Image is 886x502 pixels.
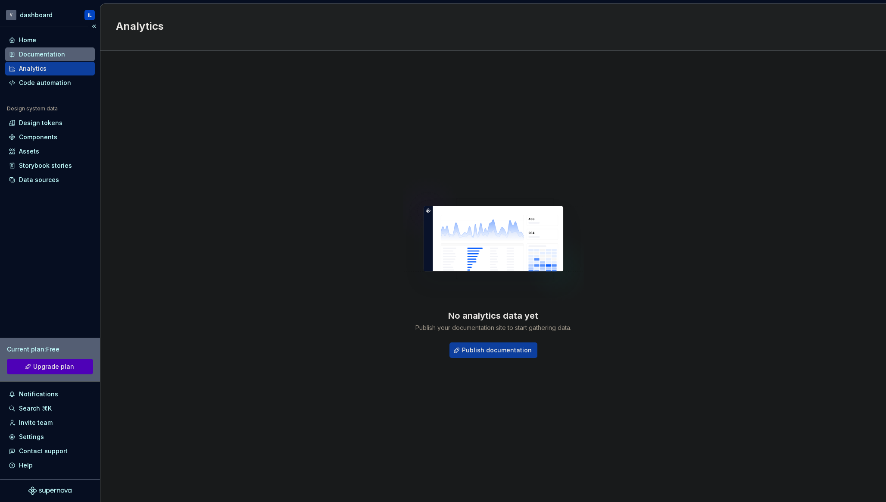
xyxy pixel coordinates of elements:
[7,359,93,374] a: Upgrade plan
[5,416,95,430] a: Invite team
[5,130,95,144] a: Components
[5,444,95,458] button: Contact support
[19,119,62,127] div: Design tokens
[5,62,95,75] a: Analytics
[448,310,538,322] div: No analytics data yet
[88,12,92,19] div: IL
[5,173,95,187] a: Data sources
[19,147,39,156] div: Assets
[6,10,16,20] div: V
[415,323,571,332] div: Publish your documentation site to start gathering data.
[5,144,95,158] a: Assets
[33,362,74,371] span: Upgrade plan
[19,64,47,73] div: Analytics
[19,404,52,413] div: Search ⌘K
[19,133,57,141] div: Components
[5,33,95,47] a: Home
[5,387,95,401] button: Notifications
[7,345,93,354] div: Current plan : Free
[19,176,59,184] div: Data sources
[19,461,33,470] div: Help
[19,161,72,170] div: Storybook stories
[5,430,95,444] a: Settings
[462,346,532,355] span: Publish documentation
[2,6,98,24] button: VdashboardIL
[20,11,53,19] div: dashboard
[5,116,95,130] a: Design tokens
[19,50,65,59] div: Documentation
[449,342,537,358] button: Publish documentation
[19,447,68,455] div: Contact support
[28,486,72,495] svg: Supernova Logo
[5,47,95,61] a: Documentation
[5,76,95,90] a: Code automation
[7,105,58,112] div: Design system data
[19,418,53,427] div: Invite team
[19,36,36,44] div: Home
[116,19,860,33] h2: Analytics
[19,390,58,398] div: Notifications
[5,159,95,173] a: Storybook stories
[19,433,44,441] div: Settings
[5,402,95,415] button: Search ⌘K
[88,20,100,32] button: Collapse sidebar
[5,458,95,472] button: Help
[19,78,71,87] div: Code automation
